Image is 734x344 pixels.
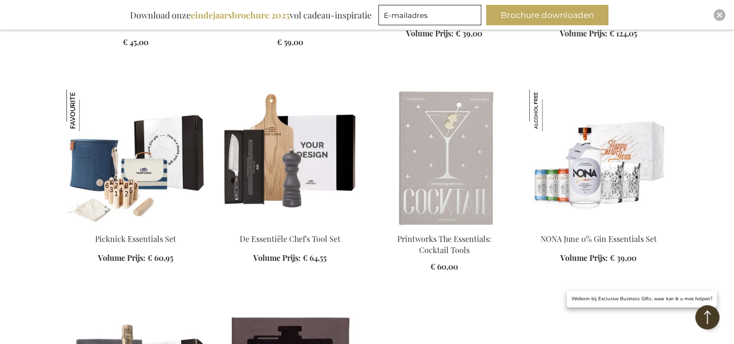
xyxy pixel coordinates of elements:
[609,28,637,38] span: € 124,05
[397,234,491,255] a: Printworks The Essentials: Cocktail Tools
[430,261,458,272] span: € 60,00
[66,222,205,231] a: Picnic Essentials Set Picknick Essentials Set
[560,253,608,263] span: Volume Prijs:
[714,9,725,21] div: Close
[540,234,657,244] a: NONA June 0% Gin Essentials Set
[98,253,146,263] span: Volume Prijs:
[147,253,173,263] span: € 60,95
[378,5,484,28] form: marketing offers and promotions
[456,28,482,38] span: € 39,00
[529,89,571,131] img: NONA June 0% Gin Essentials Set
[560,28,607,38] span: Volume Prijs:
[95,234,176,244] a: Picknick Essentials Set
[529,89,668,225] img: NONA June 0% Gin Essentials Set
[560,28,637,39] a: Volume Prijs: € 124,05
[123,37,148,47] span: € 45,00
[221,89,359,225] img: De Essentiële Chef's Tool Set
[375,222,514,231] a: Printworks The Essentials: Cocktail Tools
[126,5,376,25] div: Download onze vol cadeau-inspiratie
[529,222,668,231] a: NONA June 0% Gin Essentials Set NONA June 0% Gin Essentials Set
[610,253,636,263] span: € 39,00
[486,5,608,25] button: Brochure downloaden
[191,9,290,21] b: eindejaarsbrochure 2025
[98,253,173,264] a: Volume Prijs: € 60,95
[375,89,514,225] img: Printworks The Essentials: Cocktail Tools
[406,28,482,39] a: Volume Prijs: € 39,00
[66,89,205,225] img: Picnic Essentials Set
[378,5,481,25] input: E-mailadres
[79,10,193,31] a: Printworks The Essentials: Pizza Tools
[406,28,454,38] span: Volume Prijs:
[277,37,303,47] span: € 59,00
[233,10,347,31] a: Printworks The Essentials: Sushi Tools
[66,89,108,131] img: Picknick Essentials Set
[560,253,636,264] a: Volume Prijs: € 39,00
[717,12,722,18] img: Close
